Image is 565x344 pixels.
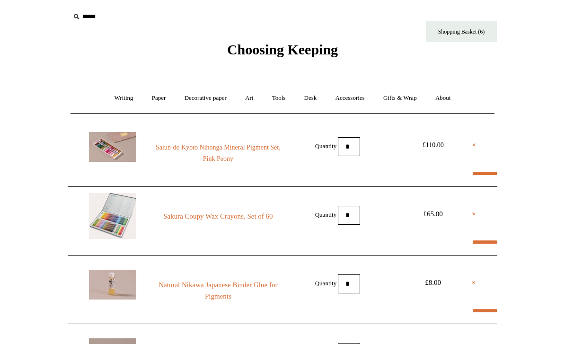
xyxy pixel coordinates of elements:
img: Natural Nikawa Japanese Binder Glue for Pigments [89,270,136,300]
a: About [427,86,459,111]
div: £110.00 [412,140,454,151]
a: Accessories [327,86,373,111]
a: Tools [264,86,294,111]
img: Sakura Coupy Wax Crayons, Set of 60 [89,193,136,239]
label: Quantity [315,211,337,218]
div: £65.00 [412,208,454,220]
a: Paper [143,86,175,111]
a: Writing [106,86,142,111]
a: × [472,208,476,220]
a: Gifts & Wrap [375,86,425,111]
a: Natural Nikawa Japanese Binder Glue for Pigments [154,279,282,302]
a: Saiun-do Kyoto Nihonga Mineral Pigment Set, Pink Peony [154,142,282,165]
a: Decorative paper [176,86,235,111]
label: Quantity [315,279,337,286]
a: Choosing Keeping [227,49,338,56]
a: Shopping Basket (6) [426,21,497,42]
img: Saiun-do Kyoto Nihonga Mineral Pigment Set, Pink Peony [89,132,136,162]
span: Choosing Keeping [227,42,338,57]
a: × [472,140,476,151]
a: × [472,277,476,288]
label: Quantity [315,142,337,149]
a: Art [237,86,262,111]
a: Desk [296,86,326,111]
a: Sakura Coupy Wax Crayons, Set of 60 [154,211,282,222]
div: £8.00 [412,277,454,288]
